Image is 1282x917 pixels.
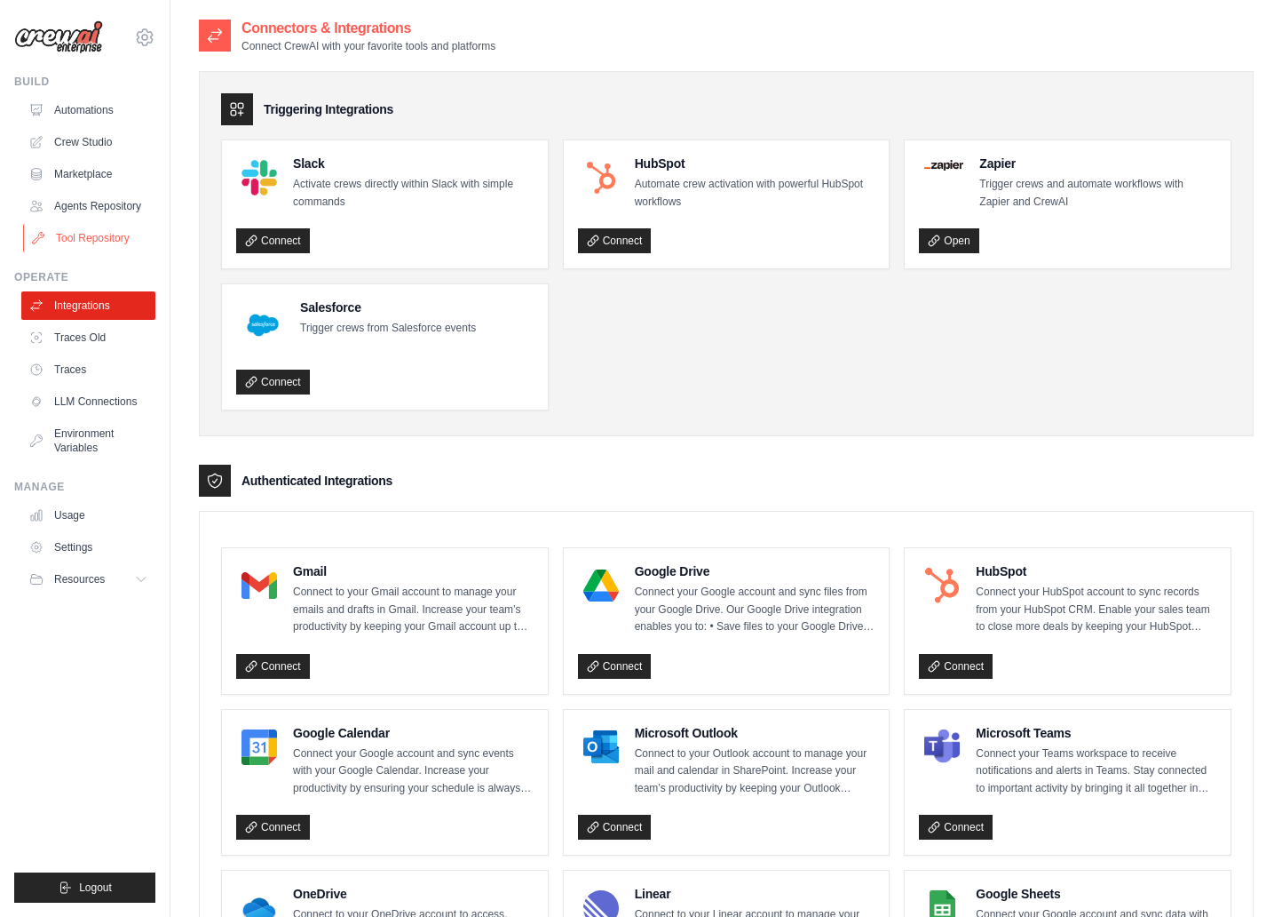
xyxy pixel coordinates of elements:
h4: HubSpot [635,155,875,172]
a: Connect [236,370,310,395]
img: Microsoft Teams Logo [924,730,960,765]
h4: Salesforce [300,299,476,316]
p: Connect your Teams workspace to receive notifications and alerts in Teams. Stay connected to impo... [976,746,1216,798]
img: Salesforce Logo [241,304,284,347]
h4: Gmail [293,562,534,580]
a: Tool Repository [23,224,157,252]
p: Activate crews directly within Slack with simple commands [293,176,534,211]
img: Gmail Logo [241,568,277,603]
div: Operate [14,270,155,284]
h4: Google Drive [635,562,875,580]
img: Google Calendar Logo [241,730,277,765]
div: Build [14,75,155,89]
p: Connect your Google account and sync events with your Google Calendar. Increase your productivity... [293,746,534,798]
h4: Slack [293,155,534,172]
img: Logo [14,20,103,54]
a: Connect [919,654,993,679]
span: Logout [79,881,112,895]
a: Traces Old [21,323,155,352]
p: Trigger crews from Salesforce events [300,320,476,338]
p: Connect to your Outlook account to manage your mail and calendar in SharePoint. Increase your tea... [635,746,875,798]
h4: Google Calendar [293,724,534,742]
p: Connect to your Gmail account to manage your emails and drafts in Gmail. Increase your team’s pro... [293,584,534,636]
p: Connect CrewAI with your favorite tools and platforms [241,39,495,53]
img: HubSpot Logo [583,160,619,195]
a: Marketplace [21,160,155,188]
h4: Microsoft Teams [976,724,1216,742]
h4: Microsoft Outlook [635,724,875,742]
h4: HubSpot [976,562,1216,580]
a: Connect [578,228,652,253]
p: Connect your HubSpot account to sync records from your HubSpot CRM. Enable your sales team to clo... [976,584,1216,636]
a: Traces [21,355,155,384]
a: Connect [236,654,310,679]
a: Environment Variables [21,419,155,462]
h4: Zapier [979,155,1216,172]
h4: OneDrive [293,885,534,903]
h3: Authenticated Integrations [241,472,392,490]
a: Settings [21,533,155,562]
h2: Connectors & Integrations [241,18,495,39]
a: Open [919,228,978,253]
div: Manage [14,480,155,494]
img: Slack Logo [241,160,277,195]
a: Integrations [21,291,155,320]
p: Connect your Google account and sync files from your Google Drive. Our Google Drive integration e... [635,584,875,636]
h3: Triggering Integrations [264,100,393,118]
a: Connect [236,228,310,253]
a: Agents Repository [21,192,155,220]
a: Automations [21,96,155,124]
p: Trigger crews and automate workflows with Zapier and CrewAI [979,176,1216,211]
button: Logout [14,873,155,903]
img: HubSpot Logo [924,568,960,603]
a: Connect [236,815,310,840]
img: Zapier Logo [924,160,963,171]
h4: Google Sheets [976,885,1216,903]
img: Microsoft Outlook Logo [583,730,619,765]
a: Connect [578,654,652,679]
a: Usage [21,501,155,530]
span: Resources [54,572,105,586]
a: LLM Connections [21,387,155,416]
a: Crew Studio [21,128,155,156]
p: Automate crew activation with powerful HubSpot workflows [635,176,875,211]
h4: Linear [635,885,875,903]
a: Connect [578,815,652,840]
button: Resources [21,565,155,594]
a: Connect [919,815,993,840]
img: Google Drive Logo [583,568,619,603]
